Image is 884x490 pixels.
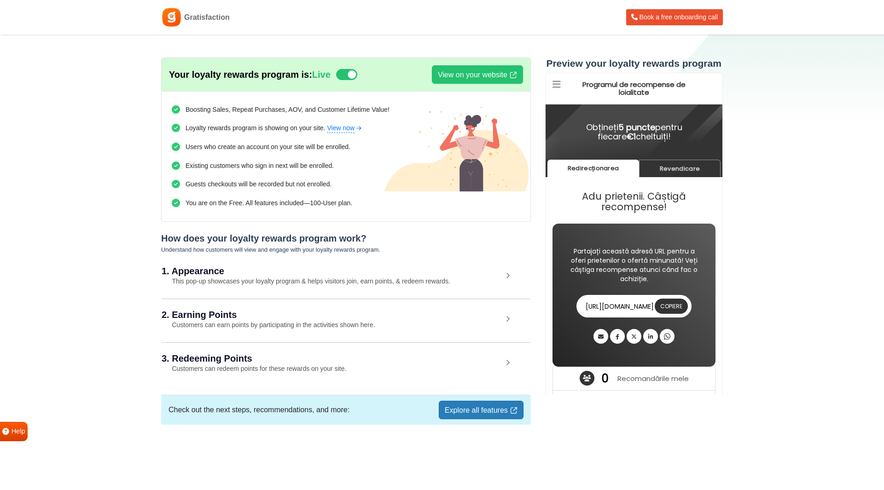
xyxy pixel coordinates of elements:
p: Boosting Sales, Repeat Purchases, AOV, and Customer Lifetime Value! [186,105,390,115]
span: [URL][DOMAIN_NAME] [35,229,109,238]
a: Gratisfaction [161,7,230,28]
p: Users who create an account on your site will be enrolled. [186,142,350,152]
p: Loyalty rewards program is showing on your site. [186,123,362,133]
a: Book a free onboarding call [626,9,723,25]
h2: 3. Redeeming Points [162,354,503,363]
p: You are on the Free. All features included—100-User plan. [186,198,352,208]
strong: €1 [81,58,91,69]
strong: 5 puncte [73,49,110,60]
a: Revendicare [94,87,175,105]
small: This pop-up showcases your loyalty program & helps visitors join, earn points, & redeem rewards. [162,277,450,285]
i: Copiere [110,226,143,241]
a: View on your website [432,65,523,84]
h3: Preview your loyalty rewards program [545,58,723,69]
small: Customers can earn points by participating in the activities shown here. [162,321,375,329]
small: Understand how customers will view and engage with your loyalty rewards program. [161,246,380,253]
a: Redirecționarea [2,87,94,104]
h4: Obțineți pentru fiecare cheltuiți! [10,50,168,69]
span: Gratisfaction [184,12,230,23]
h5: How does your loyalty rewards program work? [161,233,531,244]
span: Book a free onboarding call [640,13,718,21]
h6: Your loyalty rewards program is: [169,69,331,80]
h2: 2. Earning Points [162,310,503,319]
h2: Programul de recompense de loialitate [22,8,156,23]
p: Guests checkouts will be recorded but not enrolled. [186,179,332,189]
a: Explore all features [439,401,523,419]
em: Recomandările mele [72,300,144,310]
a: View now [327,123,362,133]
span: Help [12,427,25,437]
span: Check out the next steps, recommendations, and more: [169,404,349,415]
p: Partajați această adresă URL pentru a oferi prietenilor o ofertă minunată! Veți câștiga recompens... [21,174,157,211]
img: Gratisfaction [161,7,182,28]
strong: Live [312,69,331,80]
small: Customers can redeem points for these rewards on your site. [162,365,346,372]
strong: 0 [55,300,65,311]
h2: 1. Appearance [162,266,503,276]
h2: Adu prietenii. Câștigă recompense! [7,118,170,139]
p: Existing customers who sign in next will be enrolled. [186,161,334,171]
